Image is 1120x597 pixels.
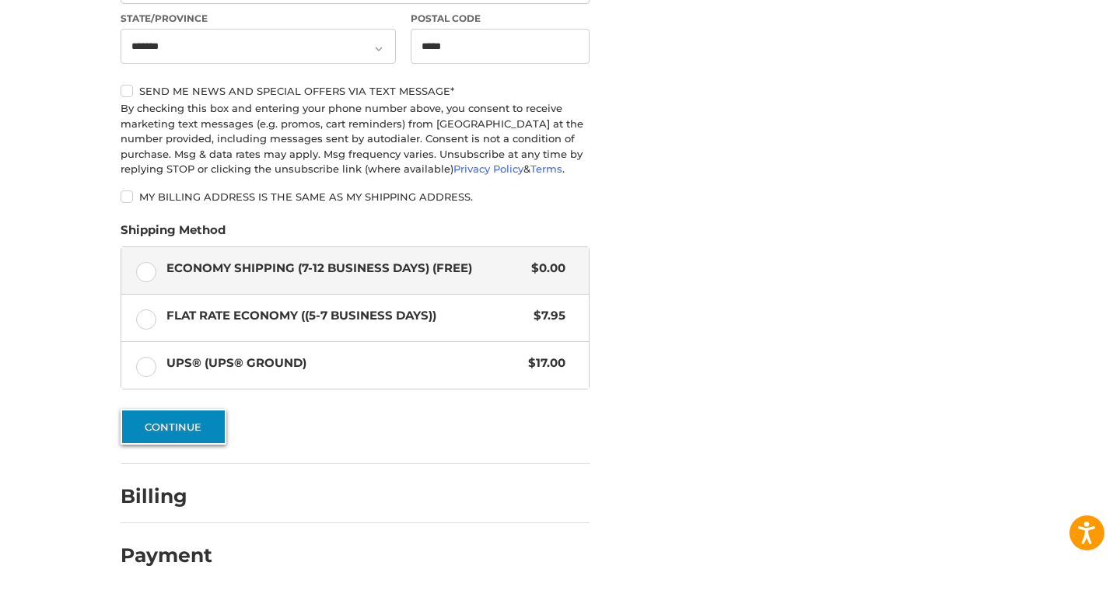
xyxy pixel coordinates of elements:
a: Terms [530,162,562,175]
label: Send me news and special offers via text message* [121,85,590,97]
a: Privacy Policy [453,162,523,175]
div: By checking this box and entering your phone number above, you consent to receive marketing text ... [121,101,590,177]
span: $0.00 [524,260,566,278]
span: Flat Rate Economy ((5-7 Business Days)) [166,307,527,325]
iframe: Google Customer Reviews [992,555,1120,597]
label: State/Province [121,12,396,26]
label: Postal Code [411,12,590,26]
h2: Billing [121,484,212,508]
span: $7.95 [527,307,566,325]
span: $17.00 [521,354,566,372]
span: UPS® (UPS® Ground) [166,354,521,372]
h2: Payment [121,543,212,567]
button: Continue [121,409,226,445]
label: My billing address is the same as my shipping address. [121,190,590,203]
legend: Shipping Method [121,222,226,246]
span: Economy Shipping (7-12 Business Days) (Free) [166,260,524,278]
